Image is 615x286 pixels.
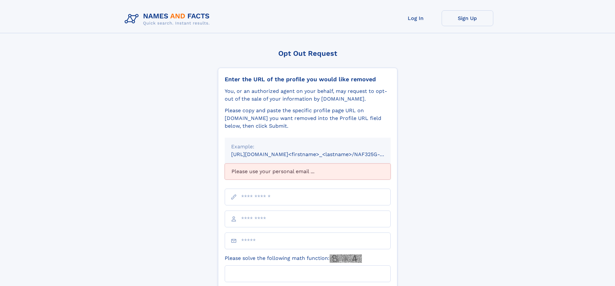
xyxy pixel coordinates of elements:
img: Logo Names and Facts [122,10,215,28]
div: Example: [231,143,384,151]
label: Please solve the following math function: [225,254,362,263]
div: Opt Out Request [218,49,397,57]
div: Please copy and paste the specific profile page URL on [DOMAIN_NAME] you want removed into the Pr... [225,107,391,130]
a: Sign Up [442,10,493,26]
a: Log In [390,10,442,26]
small: [URL][DOMAIN_NAME]<firstname>_<lastname>/NAF325G-xxxxxxxx [231,151,403,157]
div: Please use your personal email ... [225,163,391,180]
div: You, or an authorized agent on your behalf, may request to opt-out of the sale of your informatio... [225,87,391,103]
div: Enter the URL of the profile you would like removed [225,76,391,83]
